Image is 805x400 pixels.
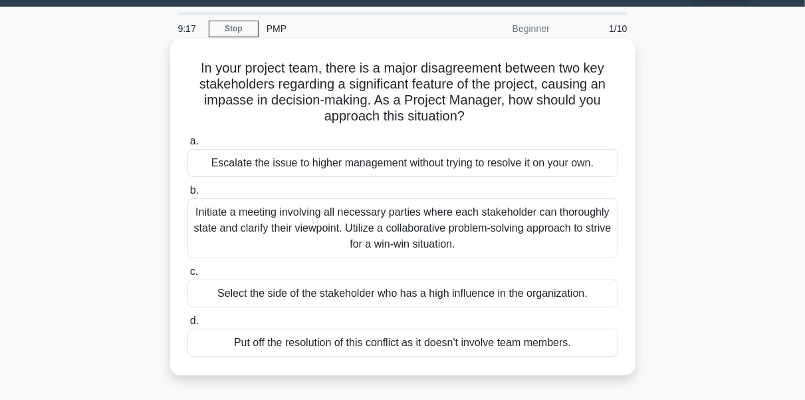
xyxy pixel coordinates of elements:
[441,15,558,42] div: Beginner
[190,184,199,196] span: b.
[186,60,620,125] h5: In your project team, there is a major disagreement between two key stakeholders regarding a sign...
[209,21,259,37] a: Stop
[190,135,199,146] span: a.
[259,15,441,42] div: PMP
[170,15,209,42] div: 9:17
[187,280,618,307] div: Select the side of the stakeholder who has a high influence in the organization.
[187,198,618,258] div: Initiate a meeting involving all necessary parties where each stakeholder can thoroughly state an...
[190,266,198,277] span: c.
[558,15,635,42] div: 1/10
[187,329,618,357] div: Put off the resolution of this conflict as it doesn't involve team members.
[190,315,199,326] span: d.
[187,149,618,177] div: Escalate the issue to higher management without trying to resolve it on your own.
